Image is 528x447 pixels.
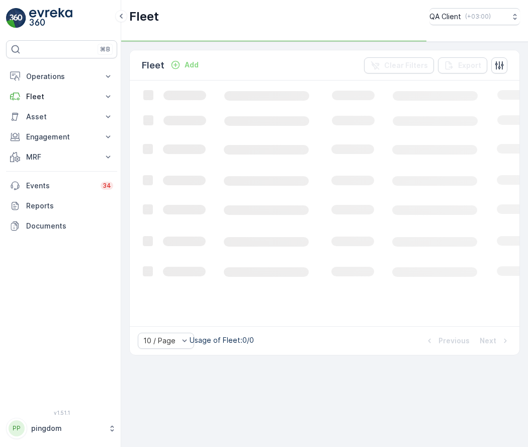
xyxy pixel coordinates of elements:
[6,216,117,236] a: Documents
[6,8,26,28] img: logo
[364,57,434,73] button: Clear Filters
[480,336,496,346] p: Next
[26,112,97,122] p: Asset
[100,45,110,53] p: ⌘B
[26,132,97,142] p: Engagement
[26,71,97,82] p: Operations
[6,66,117,87] button: Operations
[384,60,428,70] p: Clear Filters
[429,12,461,22] p: QA Client
[9,420,25,436] div: PP
[190,335,254,345] p: Usage of Fleet : 0/0
[465,13,491,21] p: ( +03:00 )
[185,60,199,70] p: Add
[479,335,511,347] button: Next
[438,57,487,73] button: Export
[6,147,117,167] button: MRF
[26,152,97,162] p: MRF
[458,60,481,70] p: Export
[6,410,117,416] span: v 1.51.1
[129,9,159,25] p: Fleet
[6,196,117,216] a: Reports
[6,418,117,439] button: PPpingdom
[6,176,117,196] a: Events34
[166,59,203,71] button: Add
[103,182,111,190] p: 34
[26,201,113,211] p: Reports
[26,221,113,231] p: Documents
[29,8,72,28] img: logo_light-DOdMpM7g.png
[429,8,520,25] button: QA Client(+03:00)
[6,107,117,127] button: Asset
[31,423,103,433] p: pingdom
[26,181,95,191] p: Events
[6,87,117,107] button: Fleet
[6,127,117,147] button: Engagement
[438,336,470,346] p: Previous
[142,58,164,72] p: Fleet
[423,335,471,347] button: Previous
[26,92,97,102] p: Fleet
